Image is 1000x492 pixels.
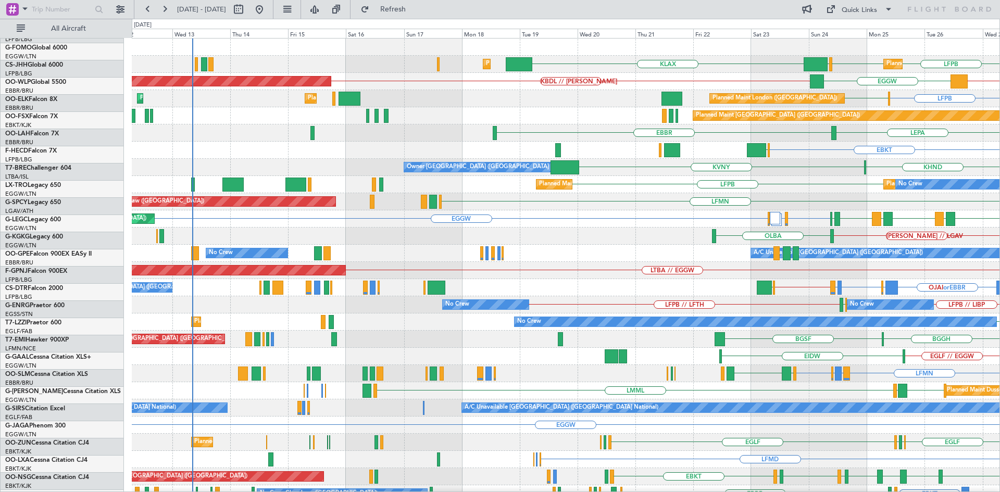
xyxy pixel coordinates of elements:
a: G-FOMOGlobal 6000 [5,45,67,51]
span: T7-LZZI [5,320,27,326]
span: Refresh [371,6,415,13]
span: F-HECD [5,148,28,154]
div: Planned Maint [GEOGRAPHIC_DATA] ([GEOGRAPHIC_DATA]) [79,331,243,347]
div: Unplanned Maint [GEOGRAPHIC_DATA] ([GEOGRAPHIC_DATA]) [76,469,247,484]
div: Planned Maint London ([GEOGRAPHIC_DATA]) [712,91,837,106]
a: LFPB/LBG [5,156,32,163]
span: OO-FSX [5,113,29,120]
a: EGLF/FAB [5,413,32,421]
span: OO-LAH [5,131,30,137]
span: OO-GPE [5,251,30,257]
span: G-JAGA [5,423,29,429]
a: CS-JHHGlobal 6000 [5,62,63,68]
span: [DATE] - [DATE] [177,5,226,14]
span: G-GAAL [5,354,29,360]
a: EBBR/BRU [5,104,33,112]
div: Sat 23 [751,29,809,38]
span: G-[PERSON_NAME] [5,388,63,395]
a: LFPB/LBG [5,35,32,43]
div: Planned Maint Warsaw ([GEOGRAPHIC_DATA]) [79,194,204,209]
span: G-KGKG [5,234,30,240]
a: OO-LXACessna Citation CJ4 [5,457,87,463]
a: EGGW/LTN [5,224,36,232]
div: Planned Maint Sofia [194,314,247,330]
div: Planned Maint [GEOGRAPHIC_DATA] ([GEOGRAPHIC_DATA]) [696,108,860,123]
div: Tue 19 [520,29,578,38]
a: EBKT/KJK [5,121,31,129]
button: All Aircraft [11,20,113,37]
div: Fri 15 [288,29,346,38]
span: OO-LXA [5,457,30,463]
div: Sat 16 [346,29,404,38]
a: T7-BREChallenger 604 [5,165,71,171]
span: G-FOMO [5,45,32,51]
a: G-SPCYLegacy 650 [5,199,61,206]
a: EGSS/STN [5,310,33,318]
div: Tue 26 [924,29,982,38]
a: OO-WLPGlobal 5500 [5,79,66,85]
div: Fri 22 [693,29,751,38]
a: OO-LAHFalcon 7X [5,131,59,137]
a: LX-TROLegacy 650 [5,182,61,188]
input: Trip Number [32,2,92,17]
a: T7-LZZIPraetor 600 [5,320,61,326]
a: EBKT/KJK [5,482,31,490]
div: Tue 12 [115,29,172,38]
div: Wed 20 [578,29,635,38]
span: G-SIRS [5,406,25,412]
a: LFPB/LBG [5,276,32,284]
a: EGGW/LTN [5,396,36,404]
div: Owner [GEOGRAPHIC_DATA] ([GEOGRAPHIC_DATA] National) [407,159,575,175]
a: EBBR/BRU [5,379,33,387]
span: G-SPCY [5,199,28,206]
a: EGLF/FAB [5,327,32,335]
a: G-[PERSON_NAME]Cessna Citation XLS [5,388,121,395]
a: EBBR/BRU [5,87,33,95]
span: T7-BRE [5,165,27,171]
a: OO-ZUNCessna Citation CJ4 [5,440,89,446]
a: CS-DTRFalcon 2000 [5,285,63,292]
span: T7-EMI [5,337,26,343]
div: Planned Maint [GEOGRAPHIC_DATA] ([GEOGRAPHIC_DATA]) [486,56,650,72]
div: Planned Maint [GEOGRAPHIC_DATA] ([GEOGRAPHIC_DATA]) [308,91,472,106]
div: Planned Maint [GEOGRAPHIC_DATA] ([GEOGRAPHIC_DATA]) [539,176,703,192]
a: F-HECDFalcon 7X [5,148,57,154]
a: LFMN/NCE [5,345,36,352]
a: LFPB/LBG [5,70,32,78]
span: LX-TRO [5,182,28,188]
span: OO-NSG [5,474,31,481]
a: EBBR/BRU [5,138,33,146]
div: A/C Unavailable [GEOGRAPHIC_DATA] ([GEOGRAPHIC_DATA]) [754,245,923,261]
a: G-ENRGPraetor 600 [5,302,65,309]
a: EBKT/KJK [5,448,31,456]
span: G-ENRG [5,302,30,309]
a: EGGW/LTN [5,190,36,198]
div: No Crew [209,245,233,261]
a: G-SIRSCitation Excel [5,406,65,412]
a: LTBA/ISL [5,173,29,181]
a: G-KGKGLegacy 600 [5,234,63,240]
a: F-GPNJFalcon 900EX [5,268,67,274]
div: No Crew [445,297,469,312]
div: Sun 17 [404,29,462,38]
div: No Crew [517,314,541,330]
span: F-GPNJ [5,268,28,274]
button: Quick Links [821,1,898,18]
a: EGGW/LTN [5,53,36,60]
div: Quick Links [842,5,877,16]
span: All Aircraft [27,25,110,32]
div: [DATE] [134,21,152,30]
div: Wed 13 [172,29,230,38]
div: No Crew [GEOGRAPHIC_DATA] ([GEOGRAPHIC_DATA] National) [59,280,234,295]
a: LGAV/ATH [5,207,33,215]
div: Thu 21 [635,29,693,38]
a: OO-NSGCessna Citation CJ4 [5,474,89,481]
div: No Crew [898,176,922,192]
a: EBBR/BRU [5,259,33,267]
div: Planned Maint [GEOGRAPHIC_DATA] ([GEOGRAPHIC_DATA]) [194,434,358,450]
a: EGGW/LTN [5,431,36,438]
a: EBKT/KJK [5,465,31,473]
a: T7-EMIHawker 900XP [5,337,69,343]
a: EGGW/LTN [5,362,36,370]
a: G-JAGAPhenom 300 [5,423,66,429]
